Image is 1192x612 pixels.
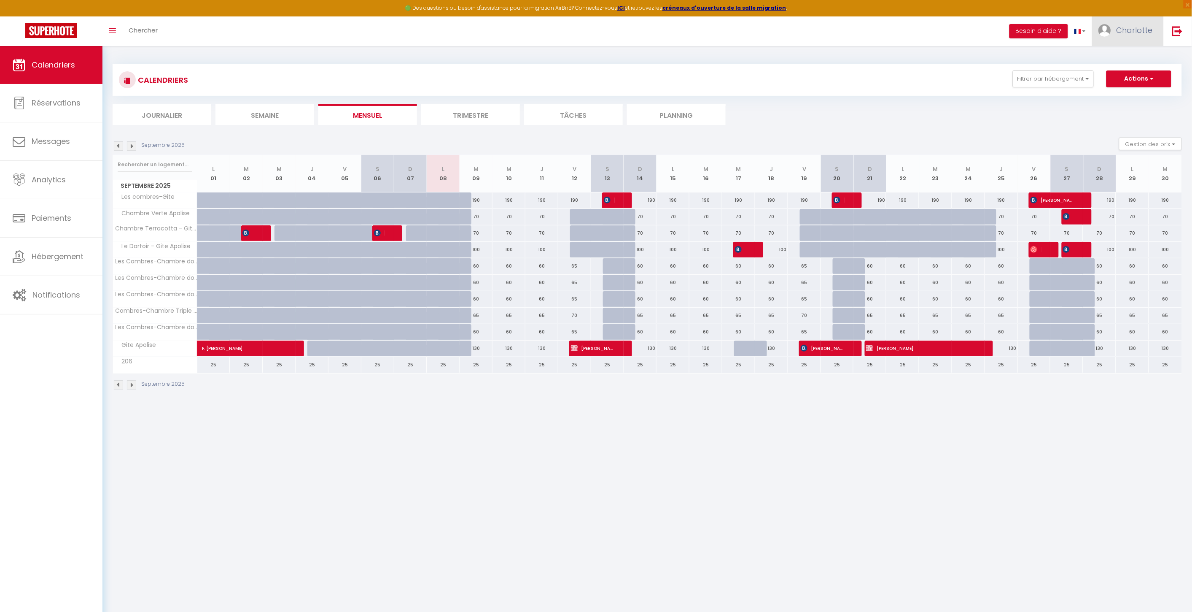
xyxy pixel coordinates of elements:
span: Les Combres-Chambre double 3 Etage [114,291,199,298]
span: Calendriers [32,60,75,70]
div: 65 [919,308,952,323]
div: 65 [755,308,788,323]
div: 60 [853,324,886,340]
div: 25 [427,357,460,373]
span: Paiements [32,213,71,223]
div: 60 [919,291,952,307]
div: 70 [1050,225,1083,241]
span: [PERSON_NAME] [1031,241,1041,257]
span: Hébergement [32,251,83,262]
div: 25 [722,357,755,373]
abbr: V [802,165,806,173]
div: 60 [1116,324,1149,340]
abbr: S [376,165,379,173]
abbr: S [605,165,609,173]
div: 65 [788,324,821,340]
div: 60 [460,324,492,340]
div: 130 [492,341,525,356]
div: 65 [558,258,591,274]
div: 70 [689,225,722,241]
div: 65 [1149,308,1182,323]
span: [PERSON_NAME] [1063,209,1074,225]
abbr: M [506,165,511,173]
th: 18 [755,155,788,192]
div: 190 [919,192,952,208]
span: Les Combres-Chambre double 2 RDC [114,275,199,281]
abbr: J [770,165,773,173]
div: 25 [460,357,492,373]
div: 60 [460,275,492,290]
div: 190 [755,192,788,208]
th: 29 [1116,155,1149,192]
span: [PERSON_NAME] [834,192,845,208]
div: 65 [525,308,558,323]
span: Messages [32,136,70,146]
div: 60 [624,275,657,290]
div: 60 [657,291,689,307]
div: 130 [657,341,689,356]
div: 60 [460,258,492,274]
div: 25 [328,357,361,373]
li: Planning [627,104,726,125]
th: 05 [328,155,361,192]
div: 100 [985,242,1018,257]
div: 70 [755,225,788,241]
th: 22 [886,155,919,192]
span: Les combres-Gite [114,192,177,202]
th: 19 [788,155,821,192]
div: 130 [689,341,722,356]
strong: ICI [617,4,625,11]
abbr: M [277,165,282,173]
span: Les Combres-Chambre double 5 Etage [114,324,199,330]
abbr: M [474,165,479,173]
th: 10 [492,155,525,192]
div: 60 [722,275,755,290]
th: 07 [394,155,427,192]
div: 60 [689,291,722,307]
div: 60 [1116,258,1149,274]
span: [PERSON_NAME] [735,241,746,257]
div: 70 [722,225,755,241]
div: 60 [1149,324,1182,340]
div: 60 [886,275,919,290]
div: 25 [919,357,952,373]
abbr: M [1163,165,1168,173]
div: 60 [755,291,788,307]
button: Ouvrir le widget de chat LiveChat [7,3,32,29]
div: 60 [689,258,722,274]
div: 70 [492,225,525,241]
img: Super Booking [25,23,77,38]
th: 13 [591,155,624,192]
abbr: L [901,165,904,173]
abbr: S [1065,165,1069,173]
div: 65 [624,308,657,323]
span: Le Dortoir - Gite Apolise [114,242,193,251]
div: 65 [657,308,689,323]
div: 70 [460,225,492,241]
li: Tâches [524,104,623,125]
span: Réservations [32,97,81,108]
div: 60 [919,324,952,340]
div: 25 [197,357,230,373]
th: 03 [263,155,296,192]
div: 70 [1018,209,1051,225]
a: ... Charlotte [1092,16,1163,46]
th: 08 [427,155,460,192]
abbr: M [736,165,741,173]
div: 60 [525,275,558,290]
div: 60 [657,275,689,290]
div: 65 [788,275,821,290]
abbr: V [573,165,576,173]
div: 65 [460,308,492,323]
div: 65 [853,308,886,323]
div: 60 [886,258,919,274]
div: 70 [1149,225,1182,241]
div: 100 [755,242,788,257]
div: 60 [1116,291,1149,307]
div: 100 [1083,242,1116,257]
div: 60 [952,275,985,290]
div: 60 [722,324,755,340]
div: 60 [722,258,755,274]
div: 65 [788,291,821,307]
span: Combres-Chambre Triple 4 Etage [114,308,199,314]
